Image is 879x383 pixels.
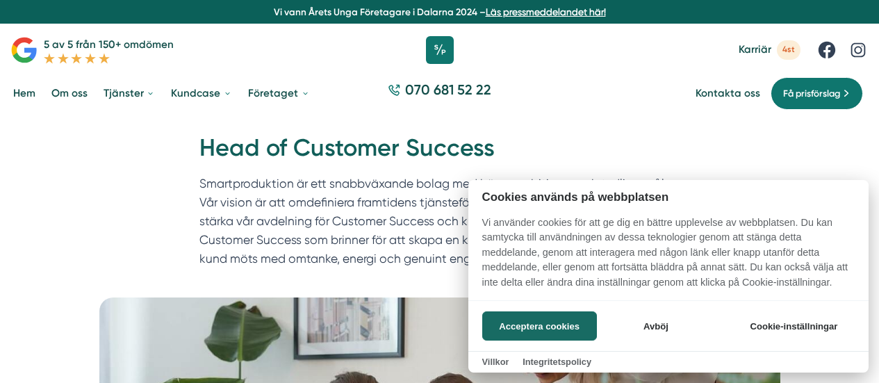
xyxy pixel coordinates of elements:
button: Cookie-inställningar [733,311,855,341]
button: Acceptera cookies [482,311,597,341]
a: Integritetspolicy [523,357,591,367]
h2: Cookies används på webbplatsen [468,190,869,204]
a: Villkor [482,357,509,367]
p: Vi använder cookies för att ge dig en bättre upplevelse av webbplatsen. Du kan samtycka till anvä... [468,215,869,300]
button: Avböj [600,311,711,341]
